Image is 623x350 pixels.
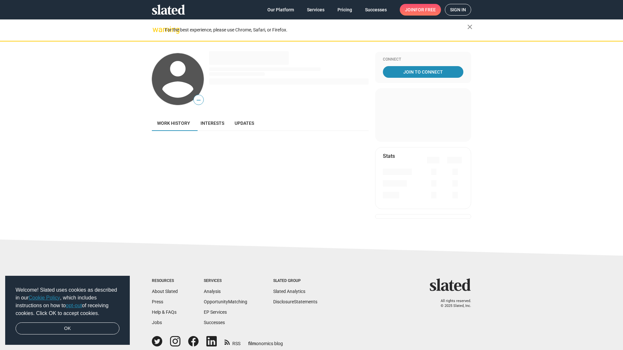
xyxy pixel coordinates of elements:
[384,66,462,78] span: Join To Connect
[204,309,227,315] a: EP Services
[445,4,471,16] a: Sign in
[332,4,357,16] a: Pricing
[450,4,466,15] span: Sign in
[152,278,178,284] div: Resources
[152,309,177,315] a: Help & FAQs
[66,303,82,308] a: opt-out
[360,4,392,16] a: Successes
[302,4,330,16] a: Services
[195,115,229,131] a: Interests
[415,4,436,16] span: for free
[194,96,203,104] span: —
[204,289,221,294] a: Analysis
[235,121,254,126] span: Updates
[29,295,60,300] a: Cookie Policy
[204,320,225,325] a: Successes
[273,299,317,304] a: DisclosureStatements
[201,121,224,126] span: Interests
[225,337,240,347] a: RSS
[204,299,247,304] a: OpportunityMatching
[248,341,256,346] span: film
[273,278,317,284] div: Slated Group
[434,299,471,308] p: All rights reserved. © 2025 Slated, Inc.
[400,4,441,16] a: Joinfor free
[157,121,190,126] span: Work history
[165,26,467,34] div: For the best experience, please use Chrome, Safari, or Firefox.
[383,153,395,159] mat-card-title: Stats
[466,23,474,31] mat-icon: close
[365,4,387,16] span: Successes
[267,4,294,16] span: Our Platform
[152,115,195,131] a: Work history
[16,322,119,335] a: dismiss cookie message
[153,26,160,33] mat-icon: warning
[307,4,324,16] span: Services
[383,57,463,62] div: Connect
[152,299,163,304] a: Press
[204,278,247,284] div: Services
[248,335,283,347] a: filmonomics blog
[152,289,178,294] a: About Slated
[405,4,436,16] span: Join
[337,4,352,16] span: Pricing
[152,320,162,325] a: Jobs
[16,286,119,317] span: Welcome! Slated uses cookies as described in our , which includes instructions on how to of recei...
[273,289,305,294] a: Slated Analytics
[5,276,130,345] div: cookieconsent
[262,4,299,16] a: Our Platform
[383,66,463,78] a: Join To Connect
[229,115,259,131] a: Updates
